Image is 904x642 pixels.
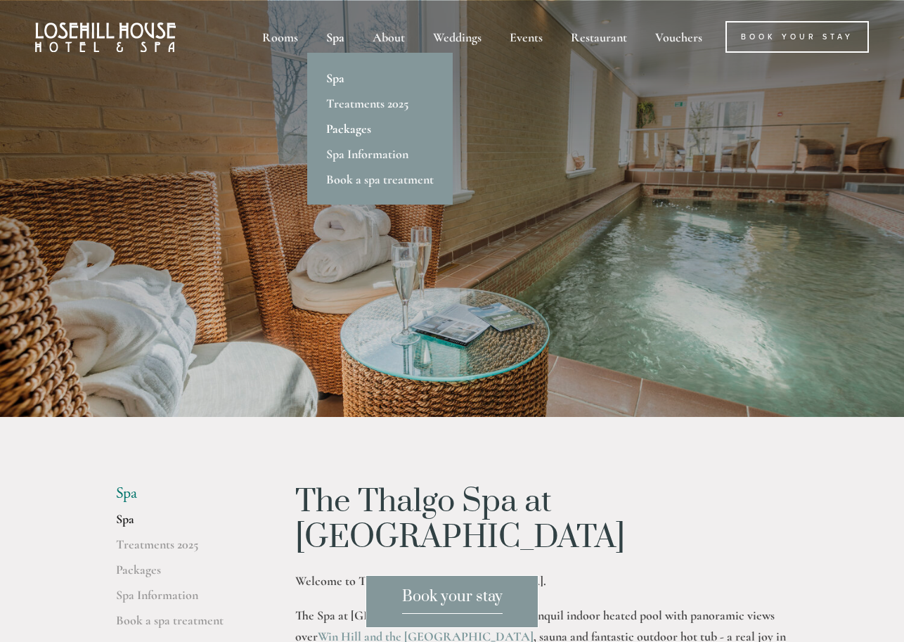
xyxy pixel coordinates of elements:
li: Spa [116,484,250,503]
a: Book your stay [366,575,538,628]
a: Book Your Stay [725,21,869,53]
a: Packages [116,562,250,587]
a: Treatments 2025 [116,537,250,562]
a: Spa [307,65,453,91]
a: Treatments 2025 [307,91,453,116]
a: Spa [116,511,250,537]
div: Restaurant [558,21,640,53]
div: Rooms [250,21,311,53]
div: Weddings [420,21,494,53]
div: Events [497,21,555,53]
a: Spa Information [307,141,453,167]
a: Packages [307,116,453,141]
h1: The Thalgo Spa at [GEOGRAPHIC_DATA] [295,484,788,556]
span: Book your stay [402,587,503,614]
a: Vouchers [643,21,715,53]
img: Losehill House [35,23,176,52]
div: About [360,21,418,53]
strong: Welcome to The Spa at [GEOGRAPHIC_DATA]. [295,573,546,589]
div: Spa [314,21,357,53]
a: Book a spa treatment [307,167,453,192]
